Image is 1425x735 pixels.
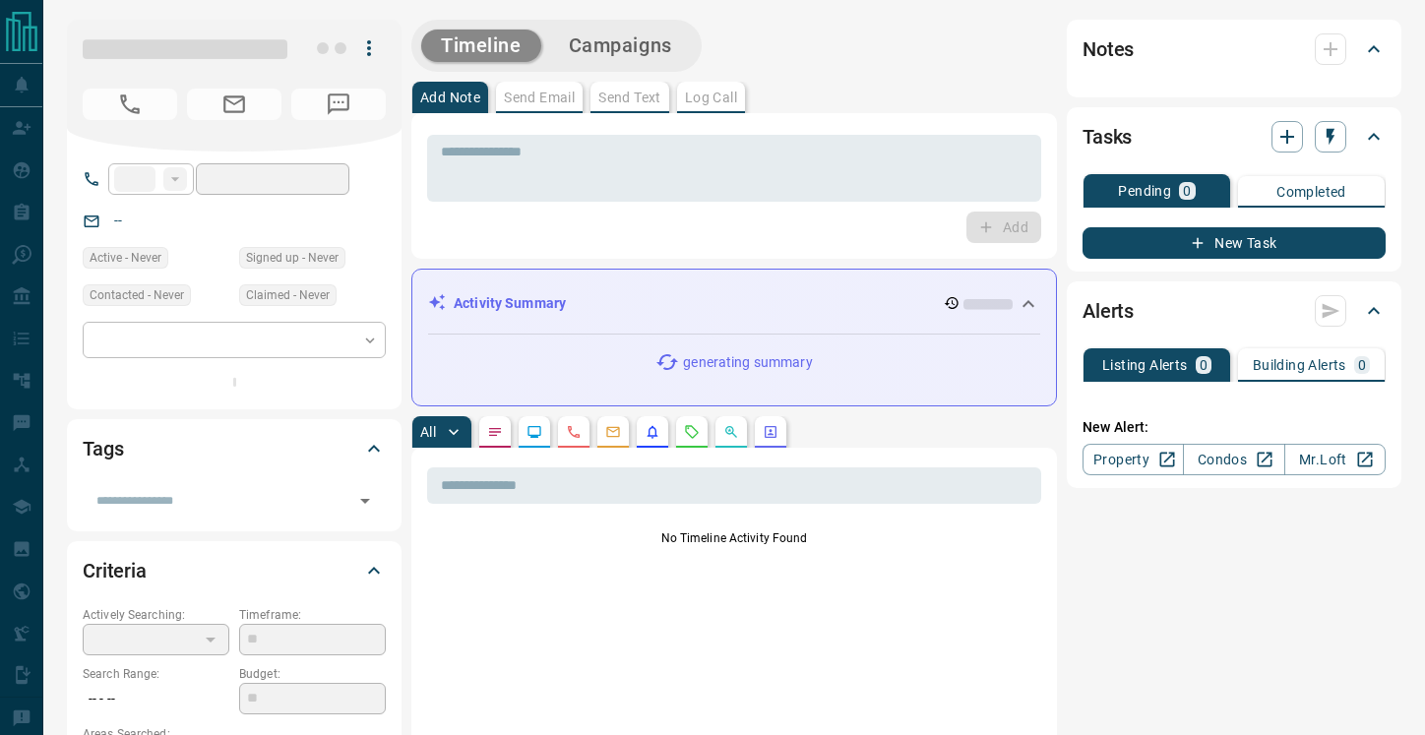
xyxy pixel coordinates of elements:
div: Tasks [1083,113,1386,160]
p: 0 [1200,358,1208,372]
p: 0 [1358,358,1366,372]
div: Notes [1083,26,1386,73]
p: 0 [1183,184,1191,198]
h2: Notes [1083,33,1134,65]
svg: Requests [684,424,700,440]
h2: Tasks [1083,121,1132,153]
p: Search Range: [83,665,229,683]
div: Activity Summary [428,285,1040,322]
p: New Alert: [1083,417,1386,438]
a: Condos [1183,444,1284,475]
svg: Emails [605,424,621,440]
h2: Tags [83,433,123,464]
button: Open [351,487,379,515]
div: Tags [83,425,386,472]
span: Contacted - Never [90,285,184,305]
p: All [420,425,436,439]
a: -- [114,213,122,228]
span: No Email [187,89,281,120]
button: Timeline [421,30,541,62]
a: Mr.Loft [1284,444,1386,475]
p: Pending [1118,184,1171,198]
span: Claimed - Never [246,285,330,305]
div: Criteria [83,547,386,594]
p: generating summary [683,352,812,373]
svg: Lead Browsing Activity [527,424,542,440]
a: Property [1083,444,1184,475]
p: Timeframe: [239,606,386,624]
svg: Calls [566,424,582,440]
p: No Timeline Activity Found [427,529,1041,547]
div: Alerts [1083,287,1386,335]
svg: Listing Alerts [645,424,660,440]
p: Add Note [420,91,480,104]
p: Completed [1276,185,1346,199]
button: New Task [1083,227,1386,259]
span: Signed up - Never [246,248,339,268]
svg: Notes [487,424,503,440]
svg: Agent Actions [763,424,778,440]
span: Active - Never [90,248,161,268]
span: No Number [291,89,386,120]
p: -- - -- [83,683,229,715]
p: Activity Summary [454,293,566,314]
h2: Criteria [83,555,147,586]
h2: Alerts [1083,295,1134,327]
p: Listing Alerts [1102,358,1188,372]
p: Budget: [239,665,386,683]
svg: Opportunities [723,424,739,440]
span: No Number [83,89,177,120]
button: Campaigns [549,30,692,62]
p: Actively Searching: [83,606,229,624]
p: Building Alerts [1253,358,1346,372]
